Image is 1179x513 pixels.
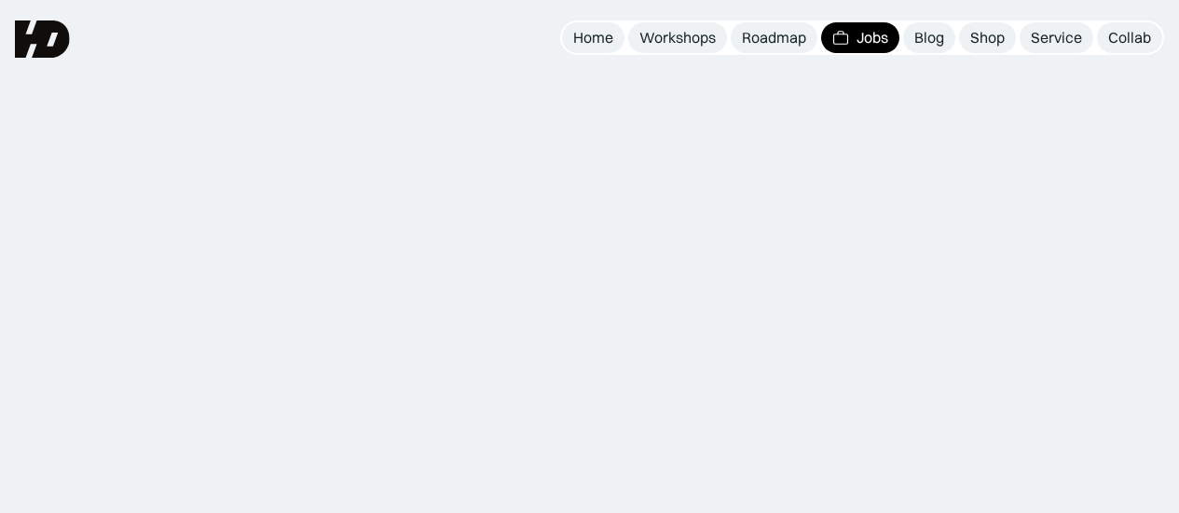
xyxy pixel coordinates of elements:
div: Jobs [857,28,888,47]
a: Shop [959,22,1016,53]
a: Collab [1097,22,1162,53]
div: Home [573,28,613,47]
div: Blog [914,28,944,47]
div: Roadmap [742,28,806,47]
a: Home [562,22,624,53]
div: Workshops [639,28,716,47]
a: Jobs [821,22,899,53]
a: Service [1020,22,1093,53]
div: Shop [970,28,1005,47]
a: Blog [903,22,955,53]
a: Workshops [628,22,727,53]
a: Roadmap [731,22,817,53]
div: Collab [1108,28,1151,47]
div: Service [1031,28,1082,47]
